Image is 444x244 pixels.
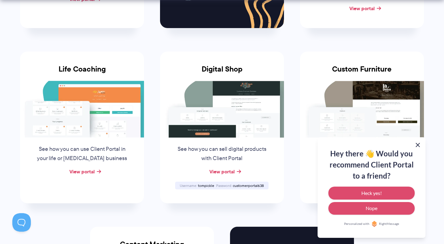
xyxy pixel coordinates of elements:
[209,168,235,175] a: View portal
[69,168,95,175] a: View portal
[328,187,415,200] button: Heck yes!
[300,65,424,81] h3: Custom Furniture
[328,221,415,227] a: Personalized withRightMessage
[12,213,31,232] iframe: Toggle Customer Support
[216,183,232,188] span: Password
[35,145,129,163] p: See how you can use Client Portal in your life or [MEDICAL_DATA] business
[160,65,284,81] h3: Digital Shop
[198,183,214,188] span: tompickle
[175,145,269,163] p: See how you can sell digital products with Client Portal
[20,65,144,81] h3: Life Coaching
[315,145,409,163] p: Design and sell custom furniture with Client Portal
[371,221,377,227] img: Personalized with RightMessage
[233,183,264,188] span: customerportal638
[328,202,415,215] button: Nope
[344,221,369,226] span: Personalized with
[349,5,375,12] a: View portal
[328,148,415,181] div: Hey there 👋 Would you recommend Client Portal to a friend?
[379,221,399,226] span: RightMessage
[180,183,197,188] span: Username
